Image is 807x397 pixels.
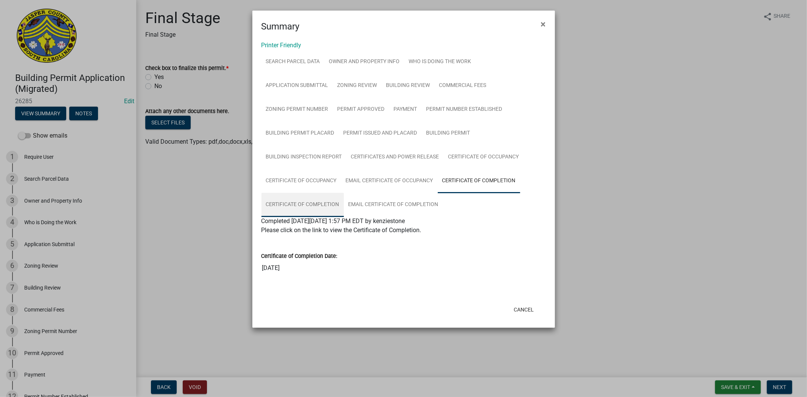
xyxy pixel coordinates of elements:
a: Search Parcel Data [261,50,325,74]
a: Certificate of Occupancy [261,169,341,193]
a: Building Inspection Report [261,145,347,169]
a: Zoning Permit Number [261,98,333,122]
label: Certificate of Completion Date: [261,254,337,259]
a: Certificate of Occupancy [444,145,524,169]
a: Printer Friendly [261,42,302,49]
a: Commercial Fees [435,74,491,98]
a: Building Permit [422,121,475,146]
a: Email Certificate of Occupancy [341,169,438,193]
a: Permit Issued and Placard [339,121,422,146]
a: Email Certificate of Completion [344,193,443,217]
div: Please click on the link to view the Certificate of Completion. [261,226,546,235]
a: Owner and Property Info [325,50,404,74]
h4: Summary [261,20,300,33]
button: Close [535,14,552,35]
a: Zoning Review [333,74,382,98]
a: Application Submittal [261,74,333,98]
span: Completed [DATE][DATE] 1:57 PM EDT by kenziestone [261,217,405,225]
a: Certificate of Completion [438,169,520,193]
a: Payment [389,98,422,122]
a: Permit Number Established [422,98,507,122]
button: Cancel [508,303,540,316]
a: Building Review [382,74,435,98]
a: Certificate of Completion [261,193,344,217]
a: Permit Approved [333,98,389,122]
a: Building Permit Placard [261,121,339,146]
span: × [541,19,546,29]
a: Certificates and Power Release [347,145,444,169]
a: Who is Doing the Work [404,50,476,74]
